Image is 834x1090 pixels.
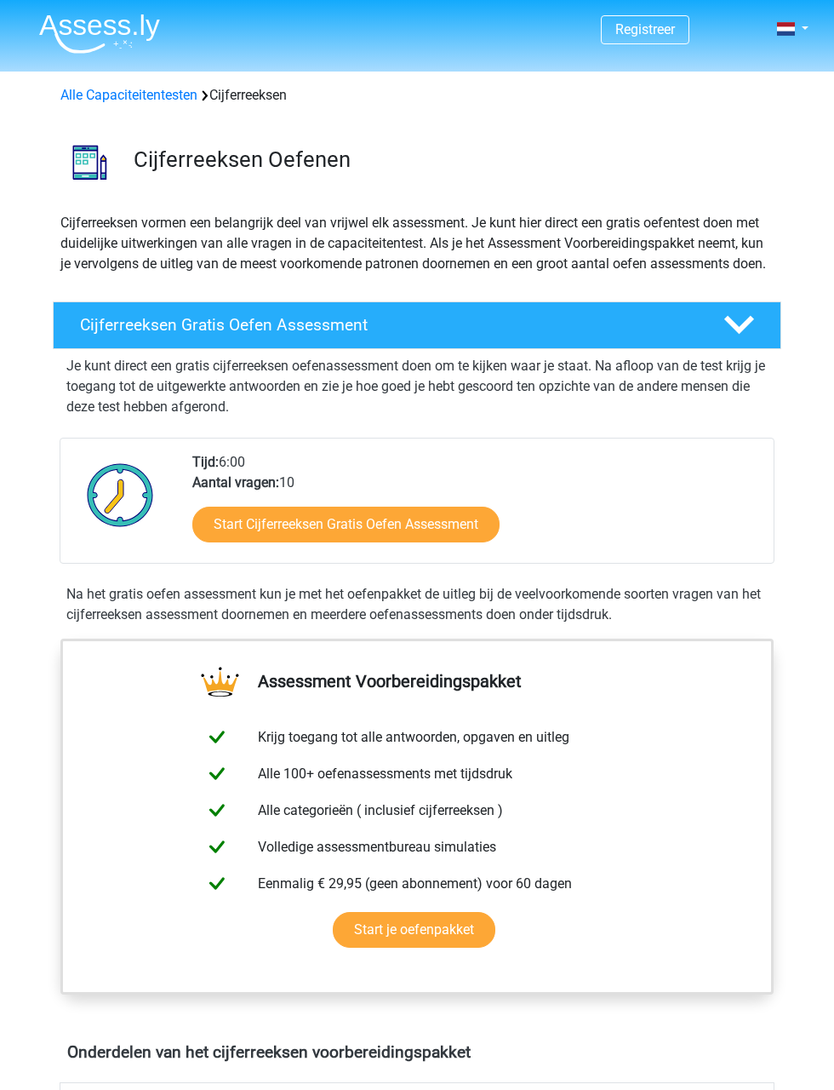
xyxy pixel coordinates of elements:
[39,14,160,54] img: Assessly
[60,213,774,274] p: Cijferreeksen vormen een belangrijk deel van vrijwel elk assessment. Je kunt hier direct een grat...
[192,507,500,542] a: Start Cijferreeksen Gratis Oefen Assessment
[80,315,696,335] h4: Cijferreeksen Gratis Oefen Assessment
[615,21,675,37] a: Registreer
[60,87,197,103] a: Alle Capaciteitentesten
[333,912,495,948] a: Start je oefenpakket
[60,584,774,625] div: Na het gratis oefen assessment kun je met het oefenpakket de uitleg bij de veelvoorkomende soorte...
[134,146,768,173] h3: Cijferreeksen Oefenen
[54,126,126,198] img: cijferreeksen
[66,356,768,417] p: Je kunt direct een gratis cijferreeksen oefenassessment doen om te kijken waar je staat. Na afloo...
[54,85,780,106] div: Cijferreeksen
[77,452,163,537] img: Klok
[180,452,773,563] div: 6:00 10
[192,454,219,470] b: Tijd:
[46,301,788,349] a: Cijferreeksen Gratis Oefen Assessment
[192,474,279,490] b: Aantal vragen:
[67,1042,767,1062] h4: Onderdelen van het cijferreeksen voorbereidingspakket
